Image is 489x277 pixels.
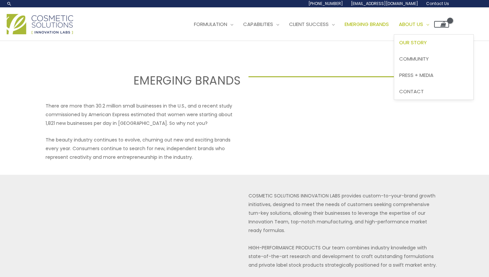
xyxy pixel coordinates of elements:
[184,14,449,34] nav: Site Navigation
[399,21,423,28] span: About Us
[7,1,12,6] a: Search icon link
[34,73,241,88] h2: EMERGING BRANDS
[394,35,473,51] a: Our Story
[189,14,238,34] a: Formulation
[394,83,473,100] a: Contact
[46,102,241,128] p: There are more than 30.2 million small businesses in the U.S., and a recent study commissioned by...
[243,21,273,28] span: Capabilities
[351,1,418,6] span: [EMAIL_ADDRESS][DOMAIN_NAME]
[394,67,473,83] a: Press + Media
[426,1,449,6] span: Contact Us
[238,14,284,34] a: Capabilities
[7,14,73,34] img: Cosmetic Solutions Logo
[46,136,241,161] p: The beauty industry continues to evolve, churning out new and exciting brands every year. Consume...
[434,21,449,28] a: View Shopping Cart, empty
[340,14,394,34] a: Emerging Brands
[289,21,329,28] span: Client Success
[399,72,433,79] span: Press + Media
[308,1,343,6] span: [PHONE_NUMBER]
[394,51,473,67] a: Community
[345,21,389,28] span: Emerging Brands
[399,55,429,62] span: Community
[194,21,227,28] span: Formulation
[284,14,340,34] a: Client Success
[394,14,434,34] a: About Us
[399,88,424,95] span: Contact
[399,39,427,46] span: Our Story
